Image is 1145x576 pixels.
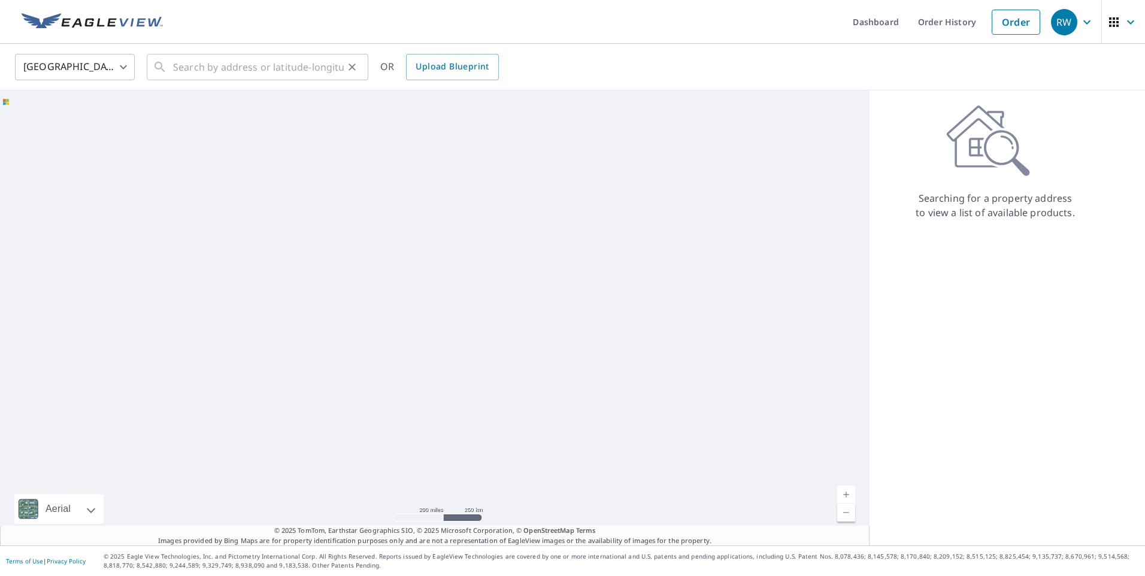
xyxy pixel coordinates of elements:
div: Aerial [42,494,74,524]
a: Current Level 5, Zoom In [837,486,855,504]
div: Aerial [14,494,104,524]
div: RW [1051,9,1077,35]
span: Upload Blueprint [416,59,489,74]
a: Current Level 5, Zoom Out [837,504,855,522]
a: Upload Blueprint [406,54,498,80]
div: [GEOGRAPHIC_DATA] [15,50,135,84]
p: | [6,557,86,565]
a: Terms of Use [6,557,43,565]
a: Order [992,10,1040,35]
p: Searching for a property address to view a list of available products. [915,191,1076,220]
div: OR [380,54,499,80]
input: Search by address or latitude-longitude [173,50,344,84]
button: Clear [344,59,361,75]
a: Terms [576,526,596,535]
p: © 2025 Eagle View Technologies, Inc. and Pictometry International Corp. All Rights Reserved. Repo... [104,552,1139,570]
a: OpenStreetMap [523,526,574,535]
a: Privacy Policy [47,557,86,565]
span: © 2025 TomTom, Earthstar Geographics SIO, © 2025 Microsoft Corporation, © [274,526,596,536]
img: EV Logo [22,13,163,31]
